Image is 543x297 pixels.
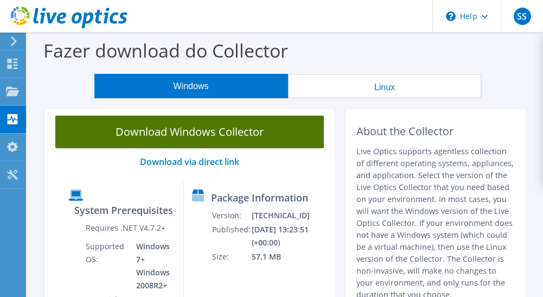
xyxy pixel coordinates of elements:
label: System Prerequisites [74,205,173,216]
td: Supported OS: [85,239,128,293]
label: Requires .NET V4.7.2+ [86,223,165,233]
td: Version: [212,208,251,223]
td: Published: [212,223,251,250]
td: Windows 7+ Windows 2008R2+ [128,239,175,293]
td: Size: [212,250,251,264]
td: [TECHNICAL_ID] [251,208,310,223]
button: Windows [94,74,288,98]
span: SS [514,8,531,25]
td: 57.1 MB [251,250,310,264]
td: [DATE] 13:23:51 (+00:00) [251,223,310,250]
svg: \n [446,11,456,21]
label: Fazer download do Collector [43,38,288,63]
a: Download via direct link [140,156,239,168]
label: Package Information [211,192,308,203]
button: Linux [288,74,482,98]
a: Download Windows Collector [55,116,324,148]
h2: About the Collector [356,125,515,138]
